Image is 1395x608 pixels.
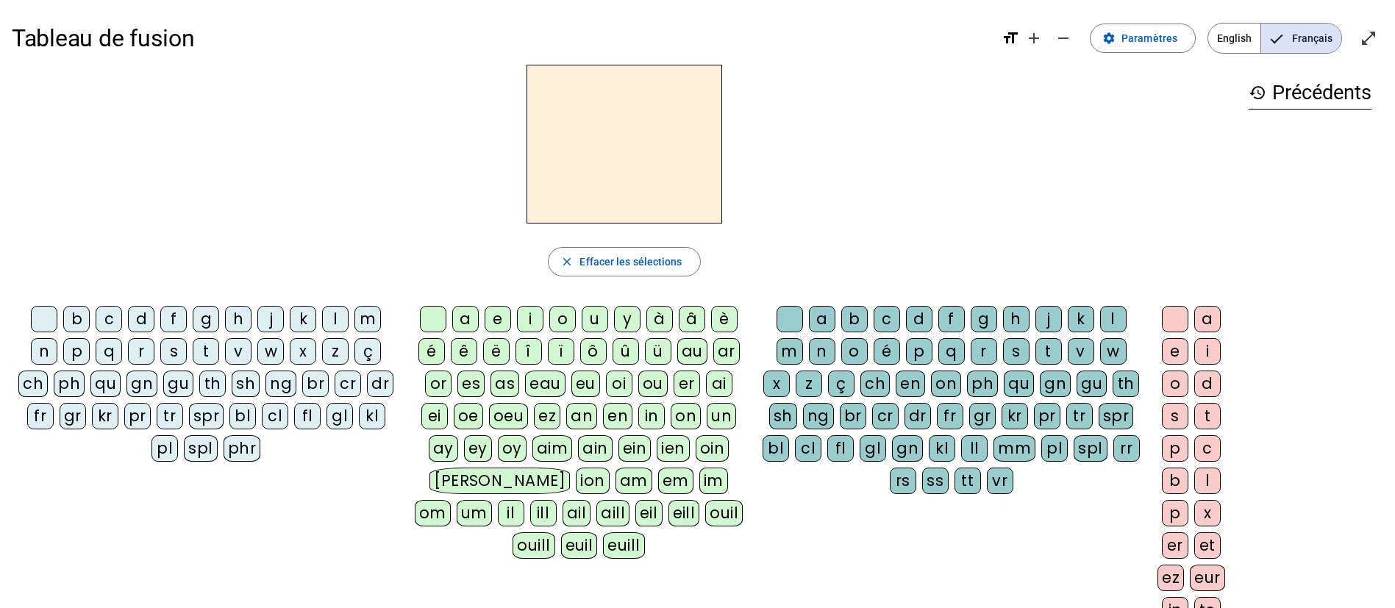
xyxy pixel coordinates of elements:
span: Français [1261,24,1341,53]
div: im [699,468,728,494]
div: dr [367,371,393,397]
div: pl [151,435,178,462]
div: ph [54,371,85,397]
div: ion [576,468,610,494]
div: il [498,500,524,526]
div: bl [763,435,789,462]
div: en [603,403,632,429]
div: aim [532,435,573,462]
div: d [906,306,932,332]
div: on [671,403,701,429]
div: î [515,338,542,365]
div: rs [890,468,916,494]
div: qu [1004,371,1034,397]
div: ch [18,371,48,397]
div: é [874,338,900,365]
div: om [415,500,451,526]
div: eil [635,500,663,526]
div: pr [124,403,151,429]
div: r [971,338,997,365]
div: fl [294,403,321,429]
div: p [1162,435,1188,462]
div: p [1162,500,1188,526]
div: w [1100,338,1127,365]
div: l [1100,306,1127,332]
div: or [425,371,452,397]
div: an [566,403,597,429]
div: eill [668,500,700,526]
div: v [225,338,251,365]
div: m [354,306,381,332]
div: ou [638,371,668,397]
div: x [1194,500,1221,526]
mat-icon: close [560,255,574,268]
div: à [646,306,673,332]
div: o [549,306,576,332]
div: as [490,371,519,397]
div: j [1035,306,1062,332]
div: ien [657,435,690,462]
div: kr [1002,403,1028,429]
div: t [193,338,219,365]
div: aill [596,500,629,526]
div: m [777,338,803,365]
div: am [616,468,652,494]
div: ez [534,403,560,429]
div: c [874,306,900,332]
div: br [302,371,329,397]
div: un [707,403,736,429]
h3: Précédents [1249,76,1371,110]
div: gn [1040,371,1071,397]
div: th [1113,371,1139,397]
mat-icon: history [1249,84,1266,101]
div: d [128,306,154,332]
div: o [1162,371,1188,397]
div: n [31,338,57,365]
div: sh [769,403,797,429]
div: oe [454,403,483,429]
div: è [711,306,738,332]
div: kl [359,403,385,429]
div: ch [860,371,890,397]
div: z [322,338,349,365]
div: f [160,306,187,332]
div: g [971,306,997,332]
div: cl [795,435,821,462]
div: x [763,371,790,397]
div: spr [1099,403,1134,429]
div: oeu [489,403,529,429]
div: q [96,338,122,365]
mat-icon: settings [1102,32,1116,45]
div: er [1162,532,1188,559]
div: c [1194,435,1221,462]
div: oin [696,435,729,462]
div: spl [184,435,218,462]
div: j [257,306,284,332]
div: e [485,306,511,332]
div: ail [563,500,591,526]
div: ain [578,435,613,462]
div: û [613,338,639,365]
div: ill [530,500,557,526]
div: v [1068,338,1094,365]
div: d [1194,371,1221,397]
div: h [1003,306,1030,332]
div: s [1162,403,1188,429]
button: Entrer en plein écran [1354,24,1383,53]
div: et [1194,532,1221,559]
div: es [457,371,485,397]
div: in [638,403,665,429]
div: t [1194,403,1221,429]
div: gl [327,403,353,429]
div: y [614,306,641,332]
div: fr [937,403,963,429]
mat-icon: remove [1055,29,1072,47]
div: cl [262,403,288,429]
div: ein [618,435,652,462]
div: f [938,306,965,332]
button: Paramètres [1090,24,1196,53]
div: ouill [513,532,554,559]
div: euill [603,532,644,559]
div: ç [354,338,381,365]
div: gr [60,403,86,429]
